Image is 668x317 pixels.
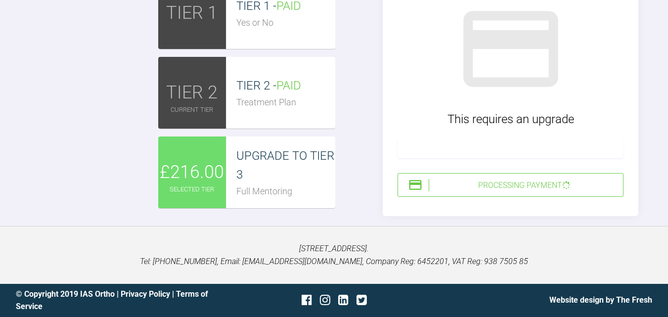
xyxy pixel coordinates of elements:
[121,289,170,299] a: Privacy Policy
[166,79,218,107] span: TIER 2
[408,178,423,192] img: stripeIcon.ae7d7783.svg
[236,184,336,199] div: Full Mentoring
[404,144,617,153] iframe: Secure card payment input frame
[16,242,652,268] p: [STREET_ADDRESS]. Tel: [PHONE_NUMBER], Email: [EMAIL_ADDRESS][DOMAIN_NAME], Company Reg: 6452201,...
[160,158,224,187] span: £216.00
[398,110,623,129] div: This requires an upgrade
[236,149,334,181] span: UPGRADE TO TIER 3
[16,288,228,313] div: © Copyright 2019 IAS Ortho | |
[276,79,301,92] span: PAID
[236,79,301,92] span: TIER 2 -
[236,16,336,30] div: Yes or No
[236,95,336,110] div: Treatment Plan
[429,179,619,192] div: Processing Payment
[549,295,652,305] a: Website design by The Fresh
